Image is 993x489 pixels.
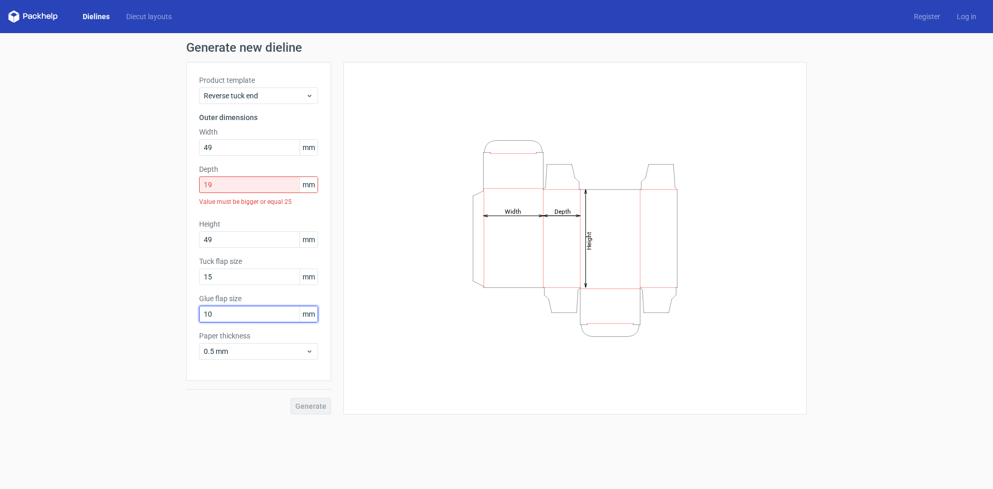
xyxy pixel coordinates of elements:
a: Diecut layouts [118,11,180,22]
a: Register [906,11,949,22]
label: Glue flap size [199,293,318,304]
h3: Outer dimensions [199,112,318,123]
label: Width [199,127,318,137]
span: mm [299,140,318,155]
tspan: Height [585,231,593,249]
h1: Generate new dieline [186,41,807,54]
tspan: Width [505,208,521,215]
label: Tuck flap size [199,256,318,266]
div: Value must be bigger or equal 25 [199,193,318,211]
label: Height [199,219,318,229]
span: mm [299,177,318,192]
span: Reverse tuck end [204,91,306,101]
span: 0.5 mm [204,346,306,357]
span: mm [299,232,318,247]
a: Dielines [74,11,118,22]
tspan: Depth [554,208,571,215]
span: mm [299,306,318,322]
label: Paper thickness [199,331,318,341]
span: mm [299,269,318,285]
label: Product template [199,75,318,85]
a: Log in [949,11,985,22]
label: Depth [199,164,318,174]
